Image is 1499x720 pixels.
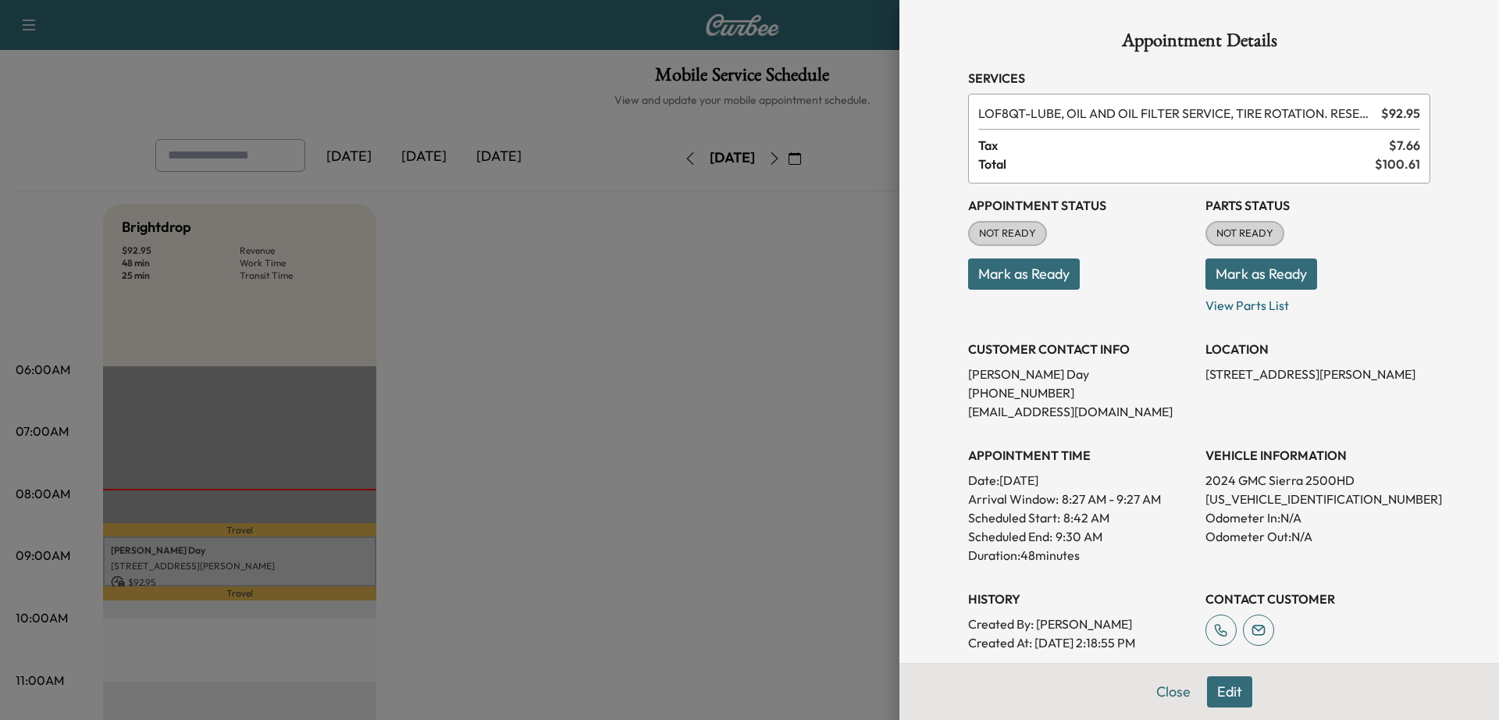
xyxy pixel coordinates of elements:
[1205,365,1430,383] p: [STREET_ADDRESS][PERSON_NAME]
[968,546,1193,565] p: Duration: 48 minutes
[1205,258,1317,290] button: Mark as Ready
[968,69,1430,87] h3: Services
[968,196,1193,215] h3: Appointment Status
[1205,508,1430,527] p: Odometer In: N/A
[968,446,1193,465] h3: APPOINTMENT TIME
[978,136,1389,155] span: Tax
[968,383,1193,402] p: [PHONE_NUMBER]
[978,104,1375,123] span: LUBE, OIL AND OIL FILTER SERVICE, TIRE ROTATION. RESET OIL LIFE MONITOR. HAZARDOUS WASTE FEE WILL...
[968,590,1193,608] h3: History
[1063,508,1109,527] p: 8:42 AM
[1205,196,1430,215] h3: Parts Status
[1381,104,1420,123] span: $ 92.95
[1205,590,1430,608] h3: CONTACT CUSTOMER
[1389,136,1420,155] span: $ 7.66
[1205,446,1430,465] h3: VEHICLE INFORMATION
[1205,340,1430,358] h3: LOCATION
[1205,290,1430,315] p: View Parts List
[970,226,1045,241] span: NOT READY
[1375,155,1420,173] span: $ 100.61
[1205,527,1430,546] p: Odometer Out: N/A
[968,402,1193,421] p: [EMAIL_ADDRESS][DOMAIN_NAME]
[1062,490,1161,508] span: 8:27 AM - 9:27 AM
[968,365,1193,383] p: [PERSON_NAME] Day
[1146,676,1201,708] button: Close
[1207,226,1283,241] span: NOT READY
[968,527,1052,546] p: Scheduled End:
[1205,471,1430,490] p: 2024 GMC Sierra 2500HD
[1207,676,1252,708] button: Edit
[968,633,1193,652] p: Created At : [DATE] 2:18:55 PM
[968,615,1193,633] p: Created By : [PERSON_NAME]
[968,340,1193,358] h3: CUSTOMER CONTACT INFO
[1205,490,1430,508] p: [US_VEHICLE_IDENTIFICATION_NUMBER]
[968,258,1080,290] button: Mark as Ready
[968,31,1430,56] h1: Appointment Details
[968,490,1193,508] p: Arrival Window:
[968,471,1193,490] p: Date: [DATE]
[978,155,1375,173] span: Total
[968,508,1060,527] p: Scheduled Start:
[1056,527,1102,546] p: 9:30 AM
